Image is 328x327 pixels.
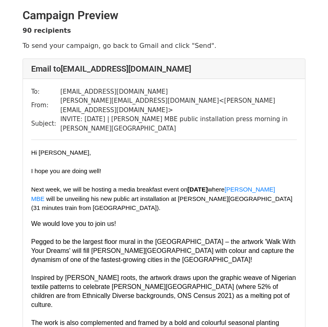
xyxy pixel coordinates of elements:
h2: Campaign Preview [23,9,305,23]
b: [DATE] [187,186,208,193]
td: Subject: [31,115,60,133]
td: [PERSON_NAME][EMAIL_ADDRESS][DOMAIN_NAME] < [PERSON_NAME][EMAIL_ADDRESS][DOMAIN_NAME] > [60,96,297,115]
td: From: [31,96,60,115]
td: To: [31,87,60,97]
td: [EMAIL_ADDRESS][DOMAIN_NAME] [60,87,297,97]
h4: Email to [EMAIL_ADDRESS][DOMAIN_NAME] [31,64,297,74]
strong: 90 recipients [23,27,71,34]
font: will be unveiling his new public art installation at [PERSON_NAME][GEOGRAPHIC_DATA] (31 minutes t... [31,149,292,211]
a: [PERSON_NAME] MBE [31,186,275,202]
td: INVITE: [DATE] | [PERSON_NAME] MBE public installation press morning in [PERSON_NAME][GEOGRAPHIC_... [60,115,297,133]
span: Hi [PERSON_NAME], I hope you are doing well! Next week, we will be hosting a media breakfast even... [31,149,275,202]
p: To send your campaign, go back to Gmail and click "Send". [23,41,305,50]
